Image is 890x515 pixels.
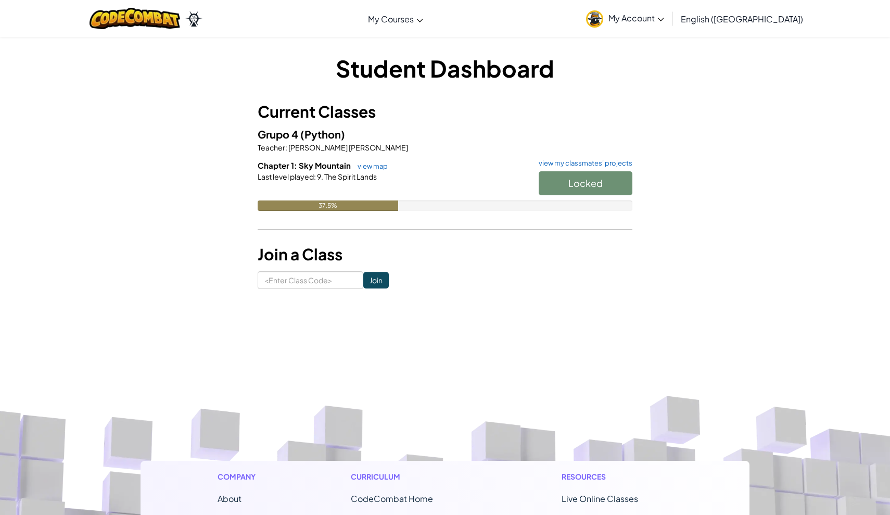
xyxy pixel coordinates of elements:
img: Ozaria [185,11,202,27]
h1: Company [218,471,266,482]
h3: Current Classes [258,100,632,123]
a: About [218,493,241,504]
span: 9. [316,172,323,181]
span: My Account [608,12,664,23]
span: Chapter 1: Sky Mountain [258,160,352,170]
span: English ([GEOGRAPHIC_DATA]) [681,14,803,24]
span: My Courses [368,14,414,24]
input: Join [363,272,389,288]
span: : [285,143,287,152]
span: [PERSON_NAME] [PERSON_NAME] [287,143,408,152]
input: <Enter Class Code> [258,271,363,289]
span: Teacher [258,143,285,152]
img: avatar [586,10,603,28]
h1: Student Dashboard [258,52,632,84]
a: English ([GEOGRAPHIC_DATA]) [676,5,808,33]
div: 37.5% [258,200,398,211]
a: My Courses [363,5,428,33]
a: view my classmates' projects [533,160,632,167]
span: The Spirit Lands [323,172,377,181]
span: CodeCombat Home [351,493,433,504]
span: (Python) [300,128,345,141]
h1: Resources [562,471,672,482]
a: Live Online Classes [562,493,638,504]
span: : [314,172,316,181]
span: Grupo 4 [258,128,300,141]
a: view map [352,162,388,170]
img: CodeCombat logo [90,8,181,29]
a: My Account [581,2,669,35]
h1: Curriculum [351,471,477,482]
span: Last level played [258,172,314,181]
h3: Join a Class [258,243,632,266]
